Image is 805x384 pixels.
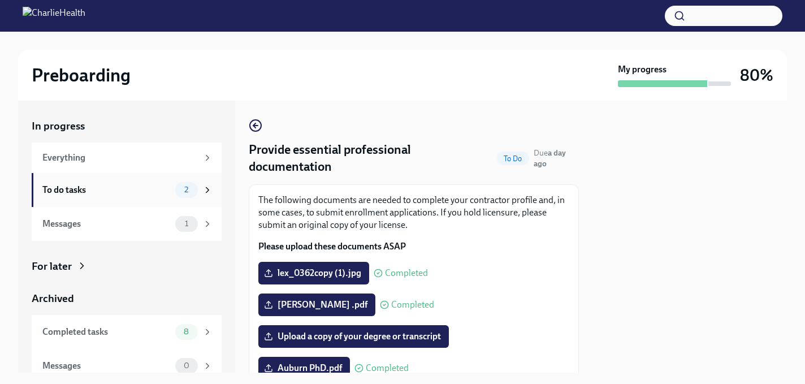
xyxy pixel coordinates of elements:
a: Completed tasks8 [32,315,222,349]
div: Completed tasks [42,326,171,338]
span: 2 [178,185,195,194]
a: For later [32,259,222,274]
a: To do tasks2 [32,173,222,207]
span: [PERSON_NAME] .pdf [266,299,367,310]
h2: Preboarding [32,64,131,87]
span: Upload a copy of your degree or transcript [266,331,441,342]
div: To do tasks [42,184,171,196]
span: To Do [497,154,529,163]
span: Due [534,148,566,169]
strong: My progress [618,63,666,76]
span: October 6th, 2025 09:00 [534,148,579,169]
h4: Provide essential professional documentation [249,141,492,175]
a: Everything [32,143,222,173]
div: Messages [42,218,171,230]
span: Completed [391,300,434,309]
a: Messages1 [32,207,222,241]
strong: Please upload these documents ASAP [258,241,406,252]
span: Completed [366,364,409,373]
span: 8 [177,327,196,336]
a: Messages0 [32,349,222,383]
a: Archived [32,291,222,306]
div: For later [32,259,72,274]
label: lex_0362copy (1).jpg [258,262,369,284]
span: Completed [385,269,428,278]
span: 1 [178,219,195,228]
label: [PERSON_NAME] .pdf [258,294,375,316]
span: Auburn PhD.pdf [266,363,342,374]
span: 0 [177,361,196,370]
img: CharlieHealth [23,7,85,25]
div: Everything [42,152,198,164]
div: Messages [42,360,171,372]
label: Upload a copy of your degree or transcript [258,325,449,348]
strong: a day ago [534,148,566,169]
p: The following documents are needed to complete your contractor profile and, in some cases, to sub... [258,194,569,231]
a: In progress [32,119,222,133]
label: Auburn PhD.pdf [258,357,350,379]
h3: 80% [740,65,773,85]
span: lex_0362copy (1).jpg [266,267,361,279]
